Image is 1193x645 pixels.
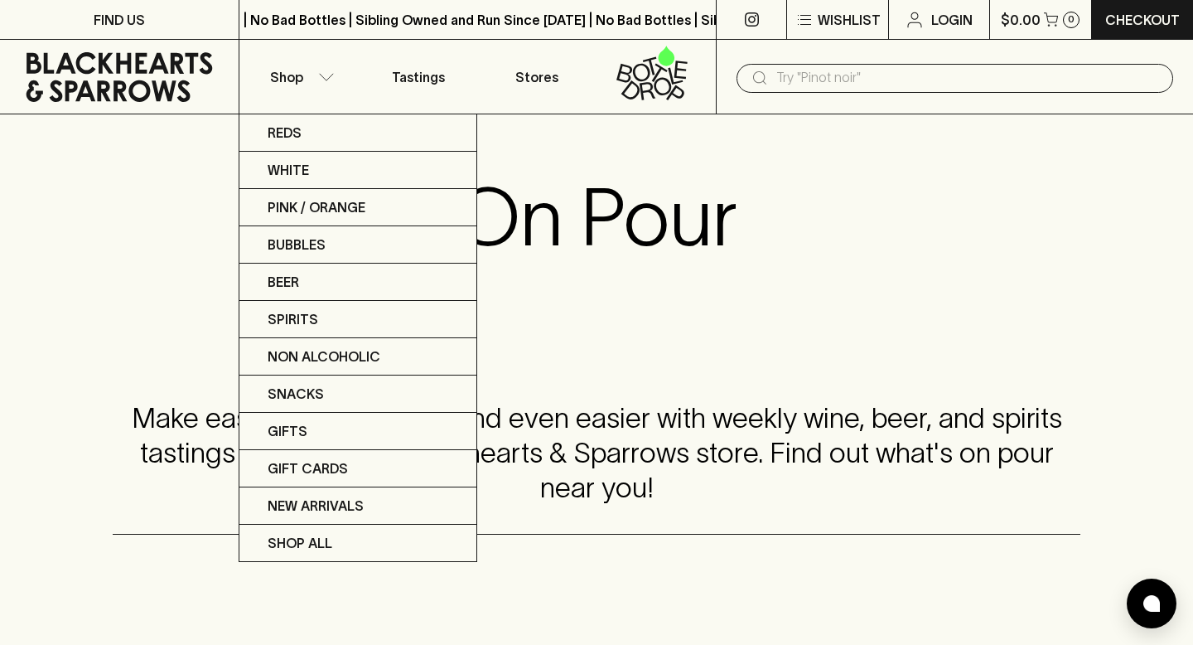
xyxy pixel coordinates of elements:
p: SHOP ALL [268,533,332,553]
a: White [239,152,476,189]
p: Non Alcoholic [268,347,380,366]
a: Gifts [239,413,476,450]
a: New Arrivals [239,487,476,525]
p: Pink / Orange [268,197,365,217]
p: Bubbles [268,235,326,255]
a: Pink / Orange [239,189,476,226]
a: Snacks [239,376,476,413]
p: Beer [268,272,299,292]
a: Spirits [239,301,476,338]
p: Gifts [268,421,307,441]
a: Bubbles [239,226,476,264]
p: Reds [268,123,302,143]
a: SHOP ALL [239,525,476,561]
p: White [268,160,309,180]
a: Gift Cards [239,450,476,487]
p: Gift Cards [268,458,348,478]
a: Beer [239,264,476,301]
p: Spirits [268,309,318,329]
a: Non Alcoholic [239,338,476,376]
p: Snacks [268,384,324,404]
a: Reds [239,114,476,152]
p: New Arrivals [268,496,364,516]
img: bubble-icon [1143,595,1160,612]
